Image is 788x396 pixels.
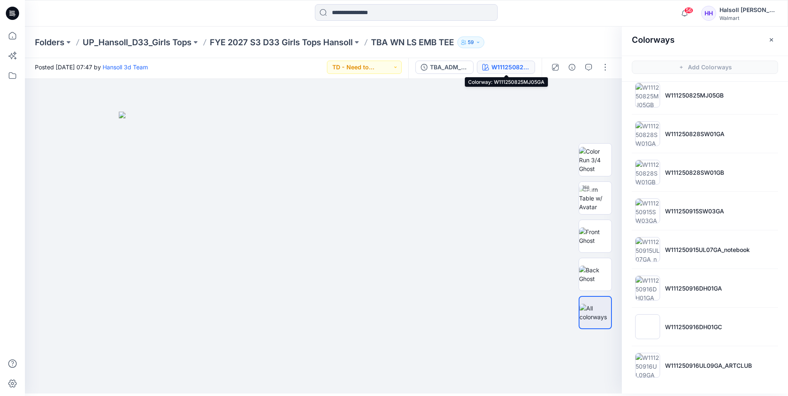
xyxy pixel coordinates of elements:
p: W111250828SW01GB [665,168,724,177]
img: W111250828SW01GA [635,121,660,146]
img: Front Ghost [579,227,611,245]
button: 59 [457,37,484,48]
p: W111250916DH01GC [665,323,722,331]
p: W111250828SW01GA [665,130,724,138]
img: W111250916DH01GC [635,314,660,339]
h2: Colorways [632,35,675,45]
img: W111250916DH01GA [635,276,660,301]
p: TBA WN LS EMB TEE [371,37,454,48]
div: Halsoll [PERSON_NAME] Girls Design Team [719,5,778,15]
p: W111250915SW03GA [665,207,724,215]
p: W111250915UL07GA_notebook [665,245,750,254]
img: All colorways [579,304,611,321]
p: W111250825MJ05GB [665,91,724,100]
a: Hansoll 3d Team [103,64,148,71]
div: TBA_ADM_FC WN LS EMB TEE_ASTM [430,63,468,72]
button: W111250825MJ05GA [477,61,535,74]
img: Back Ghost [579,266,611,283]
img: W111250825MJ05GB [635,83,660,108]
p: W111250916DH01GA [665,284,722,293]
img: W111250916UL09GA_ARTCLUB [635,353,660,378]
a: Folders [35,37,64,48]
p: W111250916UL09GA_ARTCLUB [665,361,752,370]
button: TBA_ADM_FC WN LS EMB TEE_ASTM [415,61,474,74]
button: Details [565,61,579,74]
img: W111250915UL07GA_notebook [635,237,660,262]
div: Walmart [719,15,778,21]
p: 59 [468,38,474,47]
img: W111250915SW03GA [635,198,660,223]
img: eyJhbGciOiJIUzI1NiIsImtpZCI6IjAiLCJzbHQiOiJzZXMiLCJ0eXAiOiJKV1QifQ.eyJkYXRhIjp7InR5cGUiOiJzdG9yYW... [119,112,534,394]
span: 56 [684,7,693,14]
span: Posted [DATE] 07:47 by [35,63,148,71]
img: W111250828SW01GB [635,160,660,185]
img: Color Run 3/4 Ghost [579,147,611,173]
div: HH [701,6,716,21]
div: W111250825MJ05GA [491,63,530,72]
img: Turn Table w/ Avatar [579,185,611,211]
a: UP_Hansoll_D33_Girls Tops [83,37,191,48]
a: FYE 2027 S3 D33 Girls Tops Hansoll [210,37,353,48]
